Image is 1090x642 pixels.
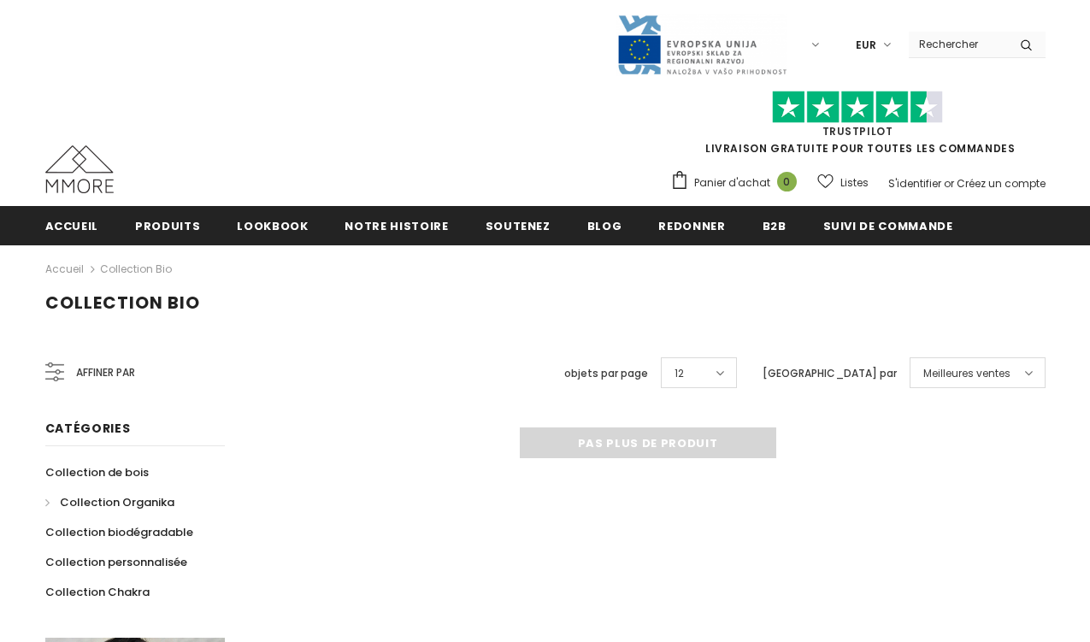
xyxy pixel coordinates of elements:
[823,218,953,234] span: Suivi de commande
[45,145,114,193] img: Cas MMORE
[45,577,150,607] a: Collection Chakra
[45,464,149,480] span: Collection de bois
[45,218,99,234] span: Accueil
[45,584,150,600] span: Collection Chakra
[888,176,941,191] a: S'identifier
[944,176,954,191] span: or
[694,174,770,191] span: Panier d'achat
[670,170,805,196] a: Panier d'achat 0
[763,206,787,244] a: B2B
[763,365,897,382] label: [GEOGRAPHIC_DATA] par
[60,494,174,510] span: Collection Organika
[345,218,448,234] span: Notre histoire
[675,365,684,382] span: 12
[817,168,869,197] a: Listes
[909,32,1007,56] input: Search Site
[45,487,174,517] a: Collection Organika
[670,98,1046,156] span: LIVRAISON GRATUITE POUR TOUTES LES COMMANDES
[135,218,200,234] span: Produits
[823,206,953,244] a: Suivi de commande
[486,218,551,234] span: soutenez
[237,218,308,234] span: Lookbook
[45,547,187,577] a: Collection personnalisée
[45,524,193,540] span: Collection biodégradable
[345,206,448,244] a: Notre histoire
[45,517,193,547] a: Collection biodégradable
[76,363,135,382] span: Affiner par
[772,91,943,124] img: Faites confiance aux étoiles pilotes
[658,206,725,244] a: Redonner
[822,124,893,138] a: TrustPilot
[658,218,725,234] span: Redonner
[923,365,1010,382] span: Meilleures ventes
[45,206,99,244] a: Accueil
[237,206,308,244] a: Lookbook
[777,172,797,191] span: 0
[957,176,1046,191] a: Créez un compte
[135,206,200,244] a: Produits
[763,218,787,234] span: B2B
[616,37,787,51] a: Javni Razpis
[100,262,172,276] a: Collection Bio
[587,206,622,244] a: Blog
[45,554,187,570] span: Collection personnalisée
[616,14,787,76] img: Javni Razpis
[45,420,131,437] span: Catégories
[45,291,200,315] span: Collection Bio
[587,218,622,234] span: Blog
[486,206,551,244] a: soutenez
[840,174,869,191] span: Listes
[45,259,84,280] a: Accueil
[564,365,648,382] label: objets par page
[856,37,876,54] span: EUR
[45,457,149,487] a: Collection de bois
